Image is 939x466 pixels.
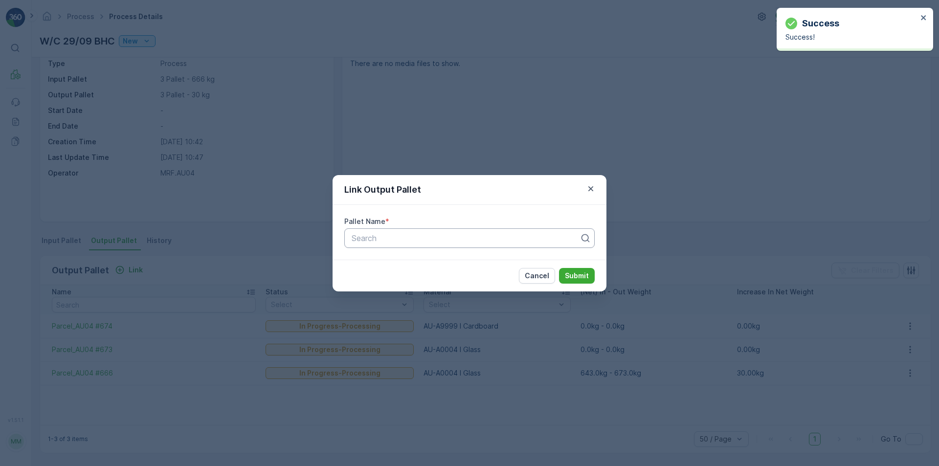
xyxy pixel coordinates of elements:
p: Search [352,232,580,244]
p: Cancel [525,271,549,281]
p: Link Output Pallet [344,183,421,197]
button: Cancel [519,268,555,284]
button: close [920,14,927,23]
p: Success [802,17,839,30]
p: Submit [565,271,589,281]
button: Submit [559,268,595,284]
p: Success! [785,32,917,42]
label: Pallet Name [344,217,385,225]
